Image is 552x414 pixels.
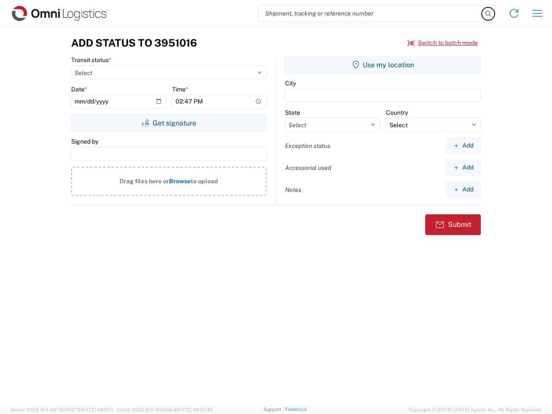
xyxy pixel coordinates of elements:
[446,138,481,154] button: Add
[386,109,408,116] label: Country
[117,407,213,412] span: Client: 2025.18.0-9839db4
[408,36,478,50] button: Switch to batch mode
[176,407,213,412] span: [DATE] 09:32:48
[71,114,267,132] button: Get signature
[285,109,300,116] label: State
[446,182,481,198] button: Add
[10,407,113,412] span: Server: 2025.18.0-dd719145275
[172,85,188,93] label: Time
[425,214,481,235] button: Submit
[285,56,481,73] button: Use my location
[263,407,285,412] a: Support
[71,37,197,49] h3: Add Status to 3951016
[71,56,111,64] label: Transit status
[259,5,482,22] input: Shipment, tracking or reference number
[285,142,330,150] label: Exception status
[285,186,301,194] label: Notes
[285,164,331,172] label: Accessorial used
[191,178,218,185] span: to upload
[71,85,87,93] label: Date
[81,407,113,412] span: [DATE] 09:51:11
[169,178,191,185] span: Browse
[119,178,169,185] span: Drag files here or
[409,406,542,414] span: Copyright © [DATE]-[DATE] Agistix Inc., All Rights Reserved
[285,79,296,87] label: City
[285,407,307,412] a: Feedback
[71,138,98,145] label: Signed by
[446,160,481,176] button: Add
